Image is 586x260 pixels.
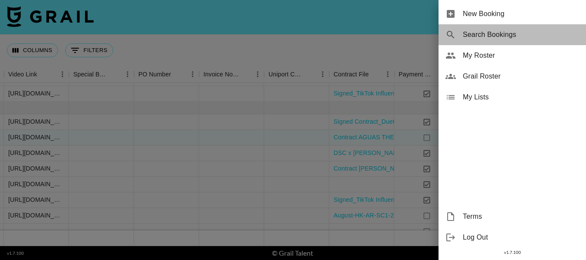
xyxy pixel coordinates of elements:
span: New Booking [463,9,579,19]
span: Terms [463,211,579,222]
div: Log Out [439,227,586,248]
span: Log Out [463,232,579,243]
div: Search Bookings [439,24,586,45]
div: Terms [439,206,586,227]
div: v 1.7.100 [439,248,586,257]
span: Grail Roster [463,71,579,82]
span: My Lists [463,92,579,102]
div: My Roster [439,45,586,66]
div: My Lists [439,87,586,108]
div: Grail Roster [439,66,586,87]
div: New Booking [439,3,586,24]
span: My Roster [463,50,579,61]
span: Search Bookings [463,30,579,40]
